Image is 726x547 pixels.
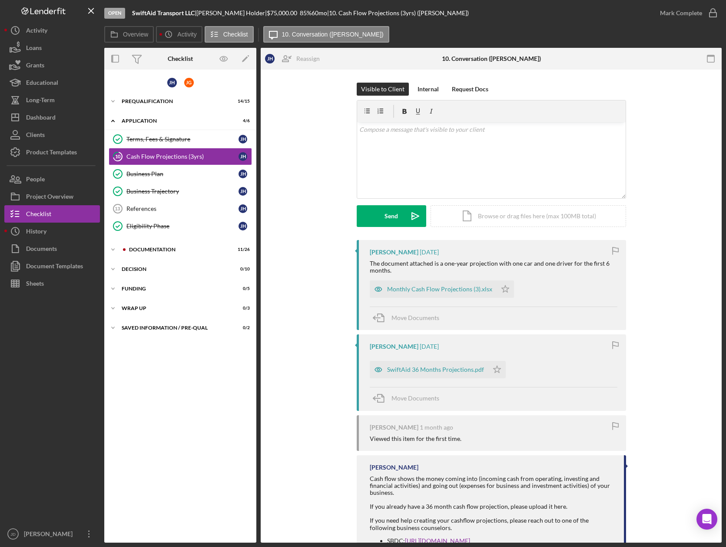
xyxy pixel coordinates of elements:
[223,31,248,38] label: Checklist
[26,170,45,190] div: People
[104,8,125,19] div: Open
[4,240,100,257] button: Documents
[361,83,404,96] div: Visible to Client
[4,39,100,57] a: Loans
[26,275,44,294] div: Sheets
[115,206,120,211] tspan: 13
[109,217,252,235] a: Eligibility PhaseJH
[420,424,453,431] time: 2025-07-28 20:39
[261,50,328,67] button: JHReassign
[370,280,514,298] button: Monthly Cash Flow Projections (3).xlsx
[122,99,228,104] div: Prequalification
[370,361,506,378] button: SwiftAid 36 Months Projections.pdf
[300,10,312,17] div: 85 %
[26,109,56,128] div: Dashboard
[109,165,252,183] a: Business PlanJH
[4,91,100,109] button: Long-Term
[234,247,250,252] div: 11 / 26
[239,135,247,143] div: J H
[205,26,254,43] button: Checklist
[387,366,484,373] div: SwiftAid 36 Months Projections.pdf
[418,83,439,96] div: Internal
[26,143,77,163] div: Product Templates
[387,537,615,544] li: SBDC:
[452,83,488,96] div: Request Docs
[4,275,100,292] a: Sheets
[4,170,100,188] button: People
[4,205,100,223] button: Checklist
[312,10,327,17] div: 60 mo
[109,183,252,200] a: Business TrajectoryJH
[26,188,73,207] div: Project Overview
[4,109,100,126] button: Dashboard
[234,118,250,123] div: 4 / 6
[391,394,439,402] span: Move Documents
[123,31,148,38] label: Overview
[357,83,409,96] button: Visible to Client
[651,4,722,22] button: Mark Complete
[234,286,250,291] div: 0 / 5
[660,4,702,22] div: Mark Complete
[448,83,493,96] button: Request Docs
[405,537,470,544] a: [URL][DOMAIN_NAME]
[168,55,193,62] div: Checklist
[327,10,469,17] div: | 10. Cash Flow Projections (3yrs) ([PERSON_NAME])
[126,223,239,230] div: Eligibility Phase
[132,9,195,17] b: SwiftAid Transport LLC
[26,240,57,260] div: Documents
[234,325,250,330] div: 0 / 2
[370,387,448,409] button: Move Documents
[4,143,100,161] button: Product Templates
[357,205,426,227] button: Send
[387,286,492,293] div: Monthly Cash Flow Projections (3).xlsx
[4,126,100,143] button: Clients
[26,205,51,225] div: Checklist
[26,57,44,76] div: Grants
[385,205,398,227] div: Send
[234,306,250,311] div: 0 / 3
[26,22,47,41] div: Activity
[239,170,247,178] div: J H
[126,153,239,160] div: Cash Flow Projections (3yrs)
[4,223,100,240] button: History
[4,22,100,39] button: Activity
[263,26,389,43] button: 10. Conversation ([PERSON_NAME])
[122,286,228,291] div: Funding
[4,74,100,91] button: Educational
[167,78,177,87] div: J H
[109,148,252,165] a: 10Cash Flow Projections (3yrs)JH
[26,39,42,59] div: Loans
[370,517,615,531] div: If you need help creating your cashflow projections, please reach out to one of the following bus...
[126,205,239,212] div: References
[267,10,300,17] div: $75,000.00
[4,188,100,205] button: Project Overview
[22,525,78,545] div: [PERSON_NAME]
[26,126,45,146] div: Clients
[177,31,196,38] label: Activity
[26,257,83,277] div: Document Templates
[10,532,16,537] text: JD
[370,503,615,510] div: If you already have a 36 month cash flow projection, please upload it here.
[126,170,239,177] div: Business Plan
[239,204,247,213] div: J H
[129,247,228,252] div: Documentation
[420,343,439,350] time: 2025-08-06 20:44
[420,249,439,256] time: 2025-08-25 17:28
[122,306,228,311] div: Wrap up
[132,10,196,17] div: |
[265,54,275,63] div: J H
[296,50,320,67] div: Reassign
[391,314,439,321] span: Move Documents
[104,26,154,43] button: Overview
[26,91,55,111] div: Long-Term
[126,136,239,143] div: Terms, Fees & Signature
[234,267,250,272] div: 0 / 10
[4,57,100,74] button: Grants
